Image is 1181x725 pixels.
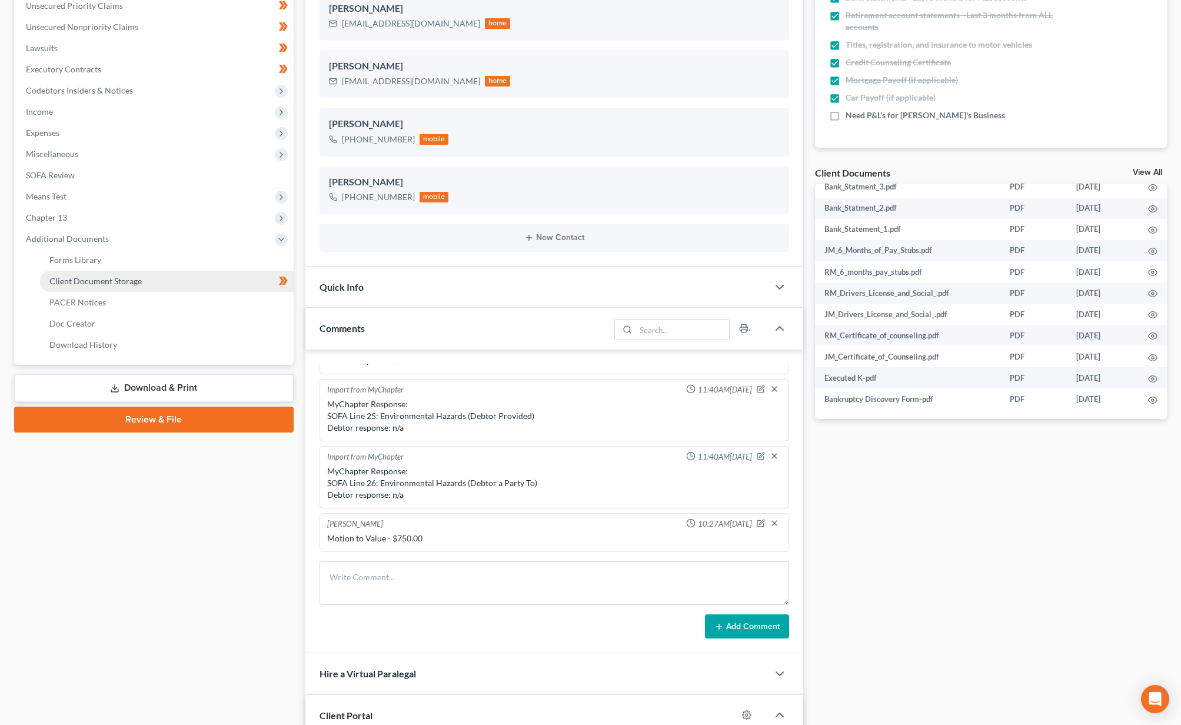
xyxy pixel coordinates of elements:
span: SOFA Review [26,170,75,180]
div: [EMAIL_ADDRESS][DOMAIN_NAME] [342,18,480,29]
span: Codebtors Insiders & Notices [26,85,133,95]
span: Expenses [26,128,59,138]
span: Retirement account statements - Last 3 months from ALL accounts [846,9,1069,33]
span: Forms Library [49,255,101,265]
td: PDF [1000,282,1067,304]
a: Lawsuits [16,38,294,59]
span: Means Test [26,191,66,201]
td: [DATE] [1067,219,1139,240]
td: PDF [1000,261,1067,282]
span: Hire a Virtual Paralegal [320,668,416,679]
a: Doc Creator [40,313,294,334]
span: Car Payoff (if applicable) [846,92,936,104]
span: Titles, registration, and insurance to motor vehicles [846,39,1032,51]
td: PDF [1000,304,1067,325]
span: Chapter 13 [26,212,67,222]
td: [DATE] [1067,367,1139,388]
td: PDF [1000,388,1067,410]
span: Income [26,107,53,117]
a: Client Document Storage [40,271,294,292]
div: [PERSON_NAME] [327,518,383,530]
td: JM_Certificate_of_Counseling.pdf [815,346,1000,367]
td: [DATE] [1067,240,1139,261]
div: home [485,76,511,87]
span: Unsecured Priority Claims [26,1,123,11]
button: Add Comment [705,614,789,639]
span: Additional Documents [26,234,109,244]
td: Bank_Statment_2.pdf [815,198,1000,219]
div: Import from MyChapter [327,384,404,396]
td: [DATE] [1067,261,1139,282]
a: PACER Notices [40,292,294,313]
div: Motion to Value - $750.00 [327,533,781,544]
div: [EMAIL_ADDRESS][DOMAIN_NAME] [342,75,480,87]
td: [DATE] [1067,282,1139,304]
td: [DATE] [1067,346,1139,367]
td: RM_Drivers_License_and_Social_.pdf [815,282,1000,304]
span: Client Document Storage [49,276,142,286]
td: [DATE] [1067,304,1139,325]
a: View All [1133,168,1162,177]
span: Credit Counseling Certificate [846,56,951,68]
div: [PERSON_NAME] [329,117,780,131]
td: Bankruptcy Discovery Form-pdf [815,388,1000,410]
button: New Contact [329,233,780,242]
span: Quick Info [320,281,364,292]
div: mobile [420,192,449,202]
td: JM_Drivers_License_and_Social_.pdf [815,304,1000,325]
div: [PHONE_NUMBER] [342,191,415,203]
div: MyChapter Response: SOFA Line 25: Environmental Hazards (Debtor Provided) Debtor response: n/a [327,398,781,434]
span: 11:40AM[DATE] [698,384,752,395]
span: 11:40AM[DATE] [698,451,752,463]
span: Lawsuits [26,43,58,53]
td: PDF [1000,219,1067,240]
a: Download History [40,334,294,355]
div: [PERSON_NAME] [329,59,780,74]
a: Forms Library [40,250,294,271]
span: Mortgage Payoff (if applicable) [846,74,958,86]
span: Unsecured Nonpriority Claims [26,22,138,32]
div: MyChapter Response: SOFA Line 26: Environmental Hazards (Debtor a Party To) Debtor response: n/a [327,465,781,501]
td: PDF [1000,325,1067,346]
td: Bank_Statement_1.pdf [815,219,1000,240]
div: mobile [420,134,449,145]
div: Open Intercom Messenger [1141,685,1169,713]
div: Import from MyChapter [327,451,404,463]
a: SOFA Review [16,165,294,186]
td: PDF [1000,198,1067,219]
td: [DATE] [1067,198,1139,219]
span: Download History [49,340,117,350]
a: Unsecured Nonpriority Claims [16,16,294,38]
td: PDF [1000,177,1067,198]
input: Search... [636,320,729,340]
span: Comments [320,322,365,334]
div: Client Documents [815,167,890,179]
div: home [485,18,511,29]
span: Miscellaneous [26,149,78,159]
td: RM_6_months_pay_stubs.pdf [815,261,1000,282]
div: [PERSON_NAME] [329,175,780,189]
td: [DATE] [1067,177,1139,198]
td: RM_Certificate_of_counseling.pdf [815,325,1000,346]
span: Executory Contracts [26,64,101,74]
td: [DATE] [1067,325,1139,346]
div: [PERSON_NAME] [329,2,780,16]
td: PDF [1000,240,1067,261]
td: [DATE] [1067,388,1139,410]
a: Executory Contracts [16,59,294,80]
td: Bank_Statment_3.pdf [815,177,1000,198]
span: Doc Creator [49,318,95,328]
span: 10:27AM[DATE] [698,518,752,530]
a: Download & Print [14,374,294,402]
span: Client Portal [320,710,372,721]
td: JM_6_Months_of_Pay_Stubs.pdf [815,240,1000,261]
td: Executed K-pdf [815,367,1000,388]
td: PDF [1000,346,1067,367]
a: Review & File [14,407,294,433]
span: PACER Notices [49,297,106,307]
span: Need P&L's for [PERSON_NAME]'s Business [846,109,1005,121]
div: [PHONE_NUMBER] [342,134,415,145]
td: PDF [1000,367,1067,388]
